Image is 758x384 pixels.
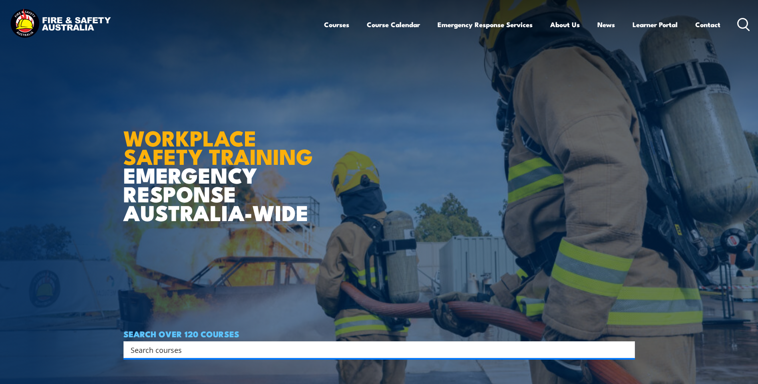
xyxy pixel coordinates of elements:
strong: WORKPLACE SAFETY TRAINING [123,121,313,172]
a: Contact [695,14,720,35]
form: Search form [132,344,619,355]
button: Search magnifier button [621,344,632,355]
a: Emergency Response Services [438,14,533,35]
a: Learner Portal [633,14,678,35]
a: News [597,14,615,35]
a: Course Calendar [367,14,420,35]
h1: EMERGENCY RESPONSE AUSTRALIA-WIDE [123,108,319,222]
input: Search input [131,344,617,356]
h4: SEARCH OVER 120 COURSES [123,329,635,338]
a: About Us [550,14,580,35]
a: Courses [324,14,349,35]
